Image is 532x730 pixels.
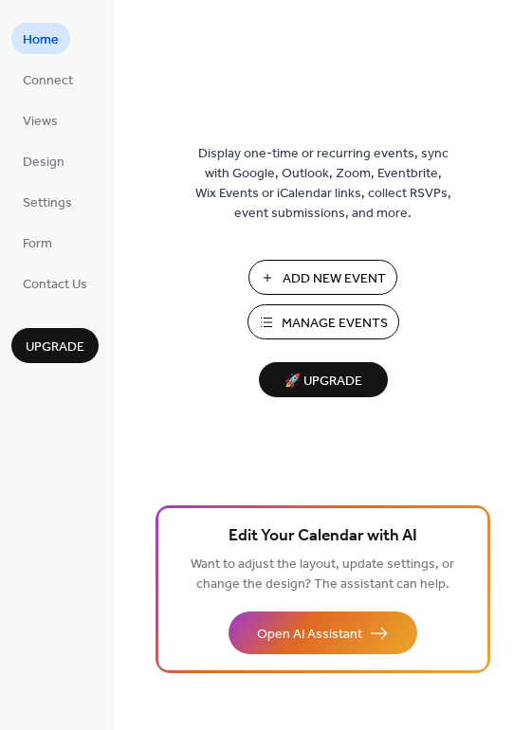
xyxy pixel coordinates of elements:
a: Design [11,145,76,176]
a: Settings [11,186,83,217]
span: Upgrade [26,338,84,357]
button: Open AI Assistant [229,611,417,654]
span: Home [23,30,59,50]
span: Views [23,112,58,132]
button: Upgrade [11,328,99,363]
span: Connect [23,71,73,91]
span: Contact Us [23,275,87,295]
button: Manage Events [248,304,399,339]
span: Add New Event [283,269,386,289]
span: Manage Events [282,314,388,334]
span: 🚀 Upgrade [270,369,376,394]
a: Contact Us [11,267,99,299]
span: Form [23,234,52,254]
span: Open AI Assistant [257,625,362,645]
span: Settings [23,193,72,213]
span: Display one-time or recurring events, sync with Google, Outlook, Zoom, Eventbrite, Wix Events or ... [195,144,451,224]
button: 🚀 Upgrade [259,362,388,397]
button: Add New Event [248,260,397,295]
a: Views [11,104,69,136]
span: Edit Your Calendar with AI [229,523,417,550]
span: Want to adjust the layout, update settings, or change the design? The assistant can help. [191,552,454,597]
a: Form [11,227,64,258]
a: Connect [11,64,84,95]
span: Design [23,153,64,173]
a: Home [11,23,70,54]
